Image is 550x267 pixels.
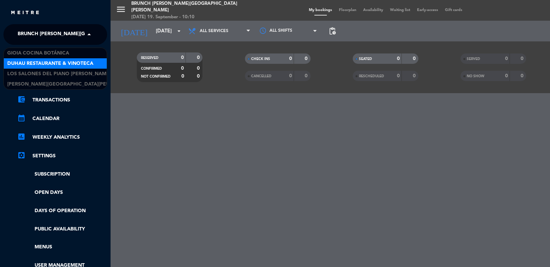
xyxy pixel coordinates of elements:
a: Settings [17,152,107,160]
i: account_balance_wallet [17,95,26,103]
span: Los Salones del Piano [PERSON_NAME] [7,70,111,78]
span: Gioia Cocina Botánica [7,49,69,57]
a: Days of operation [17,207,107,215]
a: Menus [17,243,107,251]
i: assessment [17,132,26,141]
i: calendar_month [17,114,26,122]
a: Subscription [17,170,107,178]
span: [PERSON_NAME][GEOGRAPHIC_DATA][PERSON_NAME] [GEOGRAPHIC_DATA] [7,80,191,88]
a: account_balance_walletTransactions [17,96,107,104]
a: assessmentWeekly Analytics [17,133,107,141]
img: MEITRE [10,10,40,16]
a: Open Days [17,189,107,197]
i: settings_applications [17,151,26,159]
span: Brunch [PERSON_NAME][GEOGRAPHIC_DATA][PERSON_NAME] [18,27,171,42]
span: Duhau Restaurante & Vinoteca [7,60,93,68]
a: Public availability [17,225,107,233]
a: calendar_monthCalendar [17,115,107,123]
